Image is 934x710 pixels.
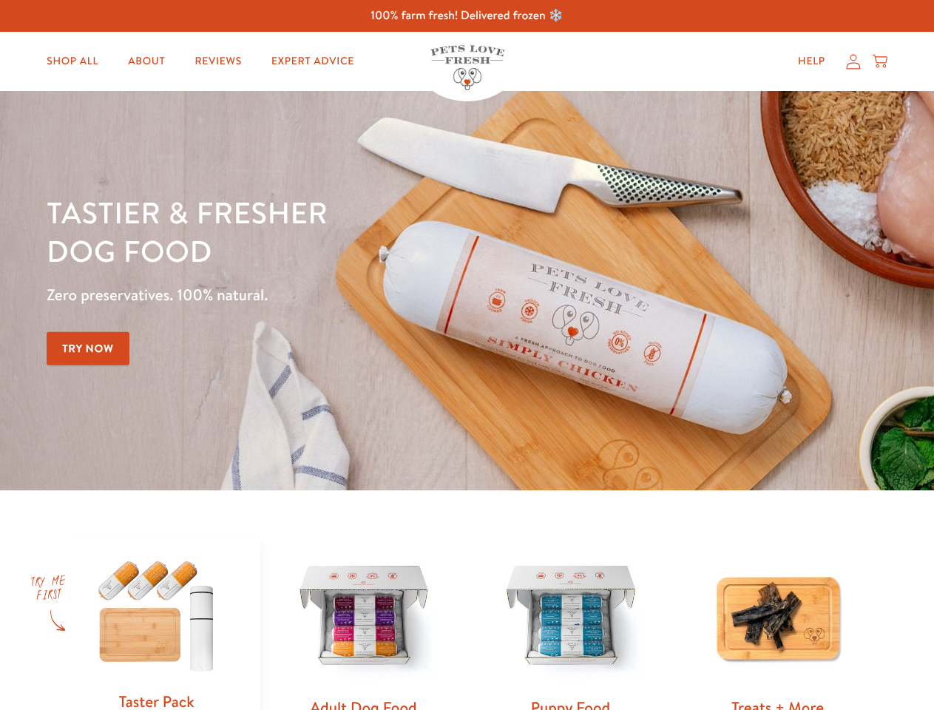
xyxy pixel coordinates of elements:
p: Zero preservatives. 100% natural. [47,282,607,308]
img: Pets Love Fresh [430,45,504,90]
h1: Tastier & fresher dog food [47,193,607,270]
a: Try Now [47,332,129,365]
a: Expert Advice [260,47,366,76]
a: Shop All [35,47,110,76]
a: Help [786,47,837,76]
a: About [116,47,177,76]
a: Reviews [183,47,253,76]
